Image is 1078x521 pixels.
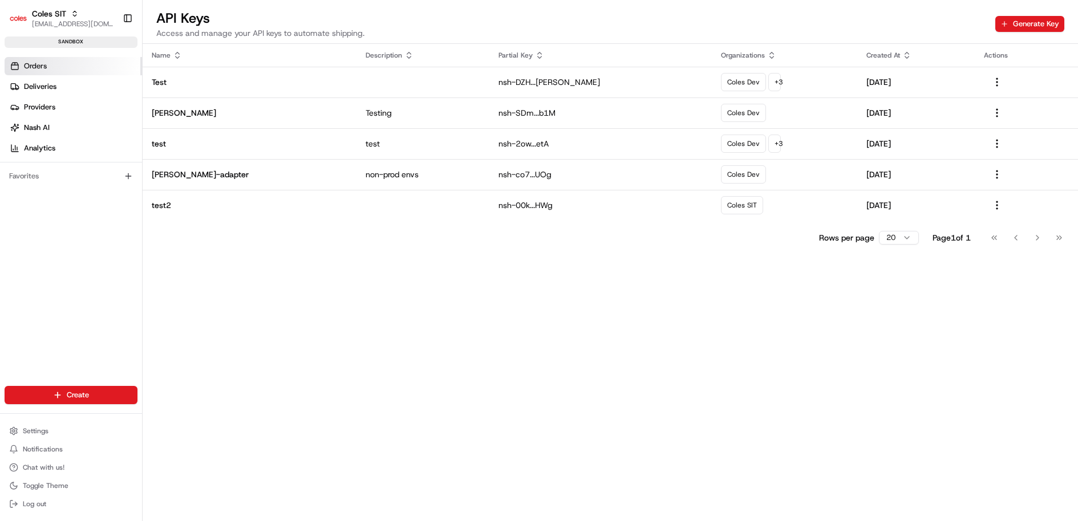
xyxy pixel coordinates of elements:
[721,73,766,91] div: Coles Dev
[5,98,142,116] a: Providers
[5,119,142,137] a: Nash AI
[67,390,89,400] span: Create
[866,169,966,180] p: [DATE]
[5,478,137,494] button: Toggle Theme
[866,138,966,149] p: [DATE]
[23,481,68,490] span: Toggle Theme
[366,169,480,180] p: non-prod envs
[721,196,763,214] div: Coles SIT
[5,386,137,404] button: Create
[114,63,138,71] span: Pylon
[24,61,47,71] span: Orders
[499,107,703,119] p: nsh-SDm...b1M
[366,51,480,60] div: Description
[5,78,142,96] a: Deliveries
[5,57,142,75] a: Orders
[768,73,781,91] div: + 3
[32,19,114,29] button: [EMAIL_ADDRESS][DOMAIN_NAME]
[995,16,1064,32] button: Generate Key
[5,441,137,457] button: Notifications
[5,5,118,32] button: Coles SITColes SIT[EMAIL_ADDRESS][DOMAIN_NAME]
[721,135,766,153] div: Coles Dev
[23,463,64,472] span: Chat with us!
[866,76,966,88] p: [DATE]
[499,138,703,149] p: nsh-2ow...etA
[152,138,347,149] p: test
[24,82,56,92] span: Deliveries
[152,169,347,180] p: [PERSON_NAME]-adapter
[5,139,142,157] a: Analytics
[721,165,766,184] div: Coles Dev
[499,51,703,60] div: Partial Key
[721,51,848,60] div: Organizations
[499,169,703,180] p: nsh-co7...UOg
[866,107,966,119] p: [DATE]
[499,200,703,211] p: nsh-00k...HWg
[156,27,364,39] p: Access and manage your API keys to automate shipping.
[721,104,766,122] div: Coles Dev
[866,51,966,60] div: Created At
[819,232,874,243] p: Rows per page
[156,9,364,27] h2: API Keys
[152,107,347,119] p: [PERSON_NAME]
[499,76,703,88] p: nsh-DZH...[PERSON_NAME]
[984,51,1069,60] div: Actions
[23,499,46,508] span: Log out
[32,8,66,19] button: Coles SIT
[5,496,137,512] button: Log out
[23,426,48,435] span: Settings
[366,138,480,149] p: test
[80,62,138,71] a: Powered byPylon
[24,123,50,133] span: Nash AI
[152,76,347,88] p: Test
[24,143,55,153] span: Analytics
[5,167,137,185] div: Favorites
[5,36,137,48] div: sandbox
[152,51,347,60] div: Name
[5,459,137,475] button: Chat with us!
[24,102,55,112] span: Providers
[933,232,971,243] div: Page 1 of 1
[5,423,137,439] button: Settings
[152,200,347,211] p: test2
[366,107,480,119] p: Testing
[768,135,781,153] div: + 3
[23,445,63,454] span: Notifications
[9,9,27,27] img: Coles SIT
[866,200,966,211] p: [DATE]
